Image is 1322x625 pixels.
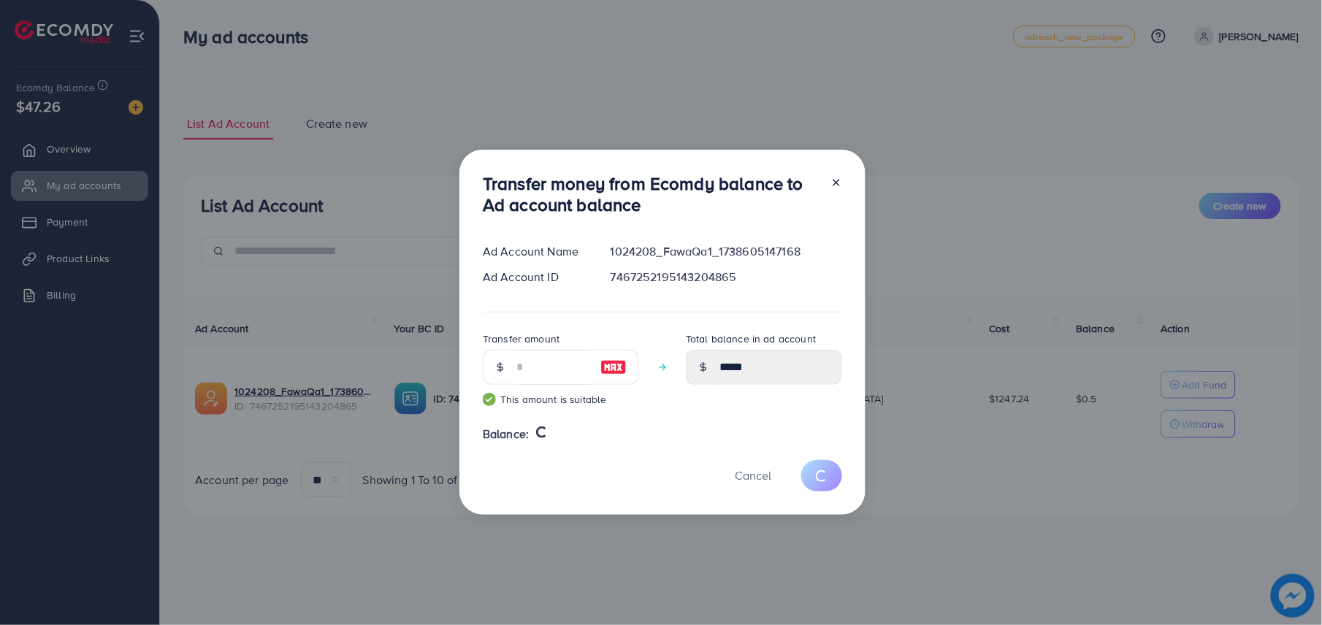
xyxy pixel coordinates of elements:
img: guide [483,393,496,406]
span: Balance: [483,426,529,442]
h3: Transfer money from Ecomdy balance to Ad account balance [483,173,819,215]
small: This amount is suitable [483,392,639,407]
div: Ad Account ID [471,269,599,285]
label: Transfer amount [483,331,559,346]
div: 7467252195143204865 [599,269,854,285]
button: Cancel [717,460,790,491]
div: Ad Account Name [471,243,599,260]
div: 1024208_FawaQa1_1738605147168 [599,243,854,260]
img: image [600,358,627,376]
label: Total balance in ad account [686,331,816,346]
span: Cancel [735,467,771,483]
